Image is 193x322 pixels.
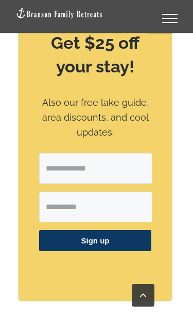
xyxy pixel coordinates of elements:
[15,7,103,19] img: Branson Family Retreats Logo
[149,14,190,23] a: Toggle Menu
[39,264,151,275] p: ​
[39,230,151,251] button: Sign up
[39,31,151,79] h2: Get $25 off your stay!
[39,96,151,140] p: Also our free lake guide, area discounts, and cool updates.
[39,192,152,222] input: First Name
[39,153,152,184] input: Email Address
